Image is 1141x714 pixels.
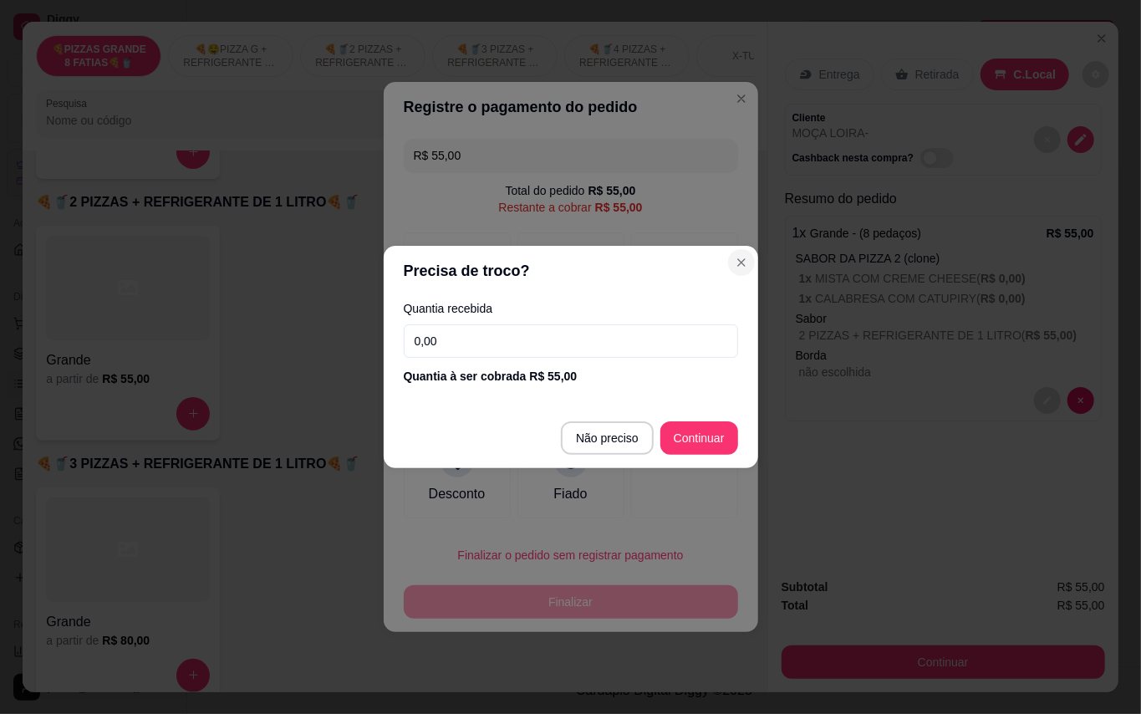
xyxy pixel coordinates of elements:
[728,249,755,276] button: Close
[404,368,738,385] div: Quantia à ser cobrada R$ 55,00
[561,421,654,455] button: Não preciso
[660,421,738,455] button: Continuar
[384,246,758,296] header: Precisa de troco?
[404,303,738,314] label: Quantia recebida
